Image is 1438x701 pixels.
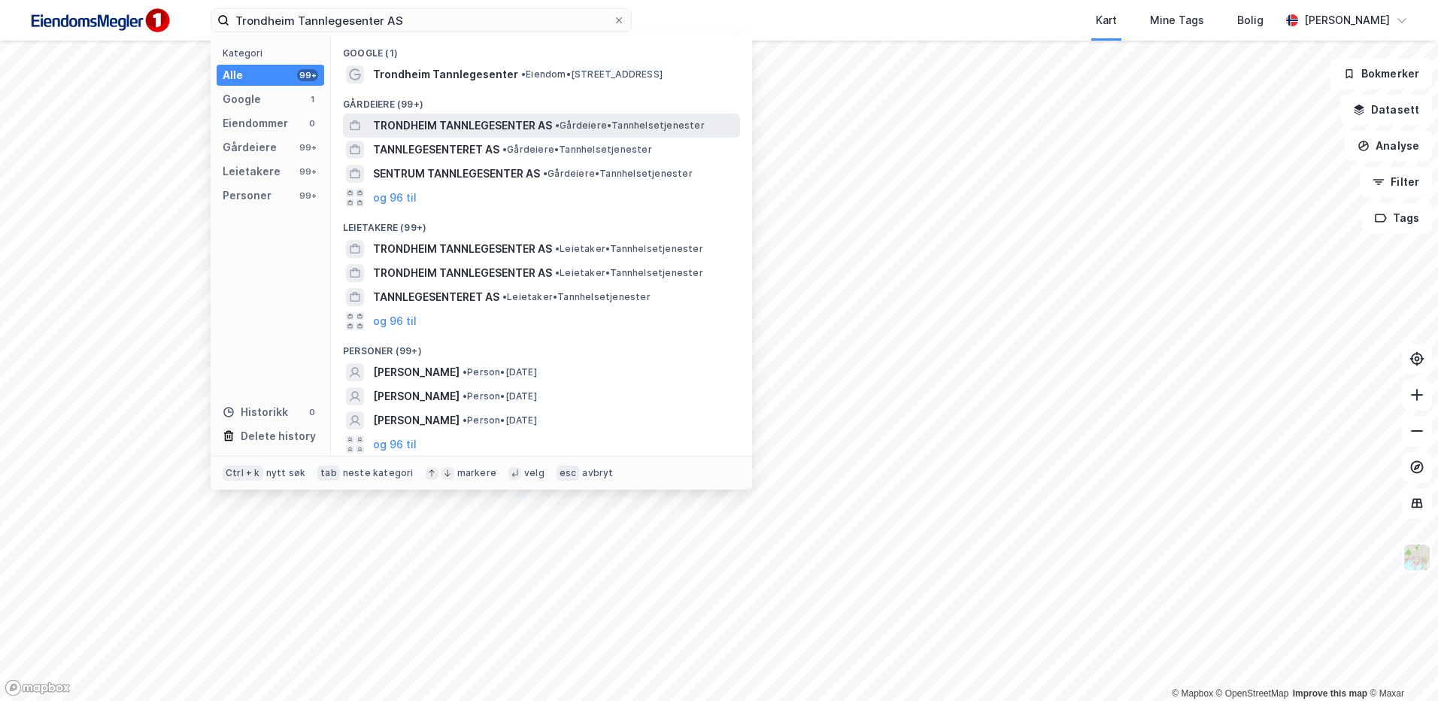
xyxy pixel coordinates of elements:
div: 0 [306,117,318,129]
span: TANNLEGESENTERET AS [373,288,499,306]
div: 0 [306,406,318,418]
div: Personer (99+) [331,333,752,360]
span: • [543,168,548,179]
div: velg [524,467,545,479]
div: 99+ [297,141,318,153]
div: Gårdeiere [223,138,277,156]
span: Gårdeiere • Tannhelsetjenester [543,168,693,180]
span: • [555,120,560,131]
iframe: Chat Widget [1363,629,1438,701]
button: og 96 til [373,312,417,330]
div: tab [317,466,340,481]
img: F4PB6Px+NJ5v8B7XTbfpPpyloAAAAASUVORK5CYII= [24,4,174,38]
a: Mapbox [1172,688,1213,699]
button: Tags [1362,203,1432,233]
div: avbryt [582,467,613,479]
div: Historikk [223,403,288,421]
div: nytt søk [266,467,306,479]
span: • [555,267,560,278]
img: Z [1403,543,1431,572]
button: Bokmerker [1330,59,1432,89]
span: • [463,414,467,426]
span: Leietaker • Tannhelsetjenester [502,291,651,303]
span: Leietaker • Tannhelsetjenester [555,267,703,279]
span: [PERSON_NAME] [373,387,460,405]
span: Eiendom • [STREET_ADDRESS] [521,68,663,80]
div: Delete history [241,427,316,445]
div: Leietakere (99+) [331,210,752,237]
button: Analyse [1345,131,1432,161]
button: Filter [1360,167,1432,197]
div: Personer [223,187,272,205]
div: Bolig [1237,11,1264,29]
div: Kategori [223,47,324,59]
a: Mapbox homepage [5,679,71,696]
button: Datasett [1340,95,1432,125]
span: Person • [DATE] [463,390,537,402]
div: markere [457,467,496,479]
div: [PERSON_NAME] [1304,11,1390,29]
div: Gårdeiere (99+) [331,86,752,114]
span: • [463,390,467,402]
span: • [502,144,507,155]
div: 99+ [297,69,318,81]
div: 99+ [297,190,318,202]
div: Leietakere [223,162,281,181]
div: Kart [1096,11,1117,29]
span: SENTRUM TANNLEGESENTER AS [373,165,540,183]
a: OpenStreetMap [1216,688,1289,699]
span: Person • [DATE] [463,366,537,378]
div: Google (1) [331,35,752,62]
span: • [502,291,507,302]
div: neste kategori [343,467,414,479]
span: Person • [DATE] [463,414,537,426]
span: Trondheim Tannlegesenter [373,65,518,83]
button: og 96 til [373,435,417,454]
span: [PERSON_NAME] [373,363,460,381]
span: • [521,68,526,80]
div: esc [557,466,580,481]
span: Leietaker • Tannhelsetjenester [555,243,703,255]
span: [PERSON_NAME] [373,411,460,429]
div: Mine Tags [1150,11,1204,29]
span: • [555,243,560,254]
span: Gårdeiere • Tannhelsetjenester [555,120,705,132]
span: Gårdeiere • Tannhelsetjenester [502,144,652,156]
input: Søk på adresse, matrikkel, gårdeiere, leietakere eller personer [229,9,613,32]
span: TRONDHEIM TANNLEGESENTER AS [373,264,552,282]
span: TRONDHEIM TANNLEGESENTER AS [373,240,552,258]
div: Ctrl + k [223,466,263,481]
div: Eiendommer [223,114,288,132]
div: 1 [306,93,318,105]
div: Alle [223,66,243,84]
div: 99+ [297,165,318,178]
a: Improve this map [1293,688,1367,699]
button: og 96 til [373,189,417,207]
span: TRONDHEIM TANNLEGESENTER AS [373,117,552,135]
span: • [463,366,467,378]
span: TANNLEGESENTERET AS [373,141,499,159]
div: Google [223,90,261,108]
div: Kontrollprogram for chat [1363,629,1438,701]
